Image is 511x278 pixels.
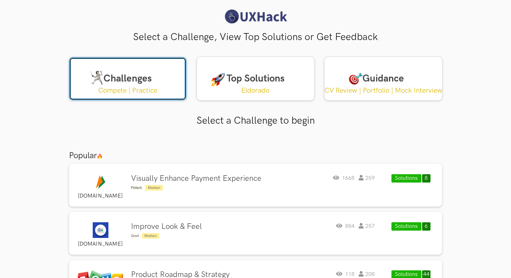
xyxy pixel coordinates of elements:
[69,150,442,161] h3: Popular
[211,72,225,86] img: rocket
[391,174,421,183] button: Solutions
[333,175,354,182] span: 1668
[74,212,437,255] a: GST Portal logo[DOMAIN_NAME]Improve Look & FeelGovt Medium884 257Solutions6
[69,57,186,100] a: Challenges
[74,164,437,207] a: Bhim logo[DOMAIN_NAME]Visually Enhance Payment ExperienceFintech Medium1668 259Solutions8
[98,86,157,95] p: Compete | Practice
[359,175,375,182] span: 259
[422,174,430,183] button: 8
[422,222,430,231] button: 6
[336,223,354,230] span: 884
[131,186,142,190] span: Fintech
[241,86,269,95] p: Eldorado
[131,234,139,238] span: Govt
[359,223,375,230] span: 257
[325,86,442,95] p: CV Review | Portfolio | Mock Interview
[90,71,104,85] img: sword
[69,115,442,127] h3: Select a Challenge to begin
[359,271,375,278] span: 208
[391,222,421,231] button: Solutions
[131,174,261,183] h4: Visually Enhance Payment Experience
[93,222,108,238] img: GST Portal logo
[145,185,163,191] span: Medium
[93,174,108,190] img: Bhim logo
[97,153,102,159] img: 🔥
[142,233,159,239] span: Medium
[131,222,202,231] h4: Improve Look & Feel
[349,71,363,85] img: dartboard
[222,9,289,24] img: UXHack
[336,271,354,278] span: 118
[325,57,442,100] a: Guidance
[69,31,442,43] h3: Select a Challenge, View Top Solutions or Get Feedback
[197,57,314,100] a: Top Solutions
[74,193,126,200] label: [DOMAIN_NAME]
[74,241,126,248] label: [DOMAIN_NAME]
